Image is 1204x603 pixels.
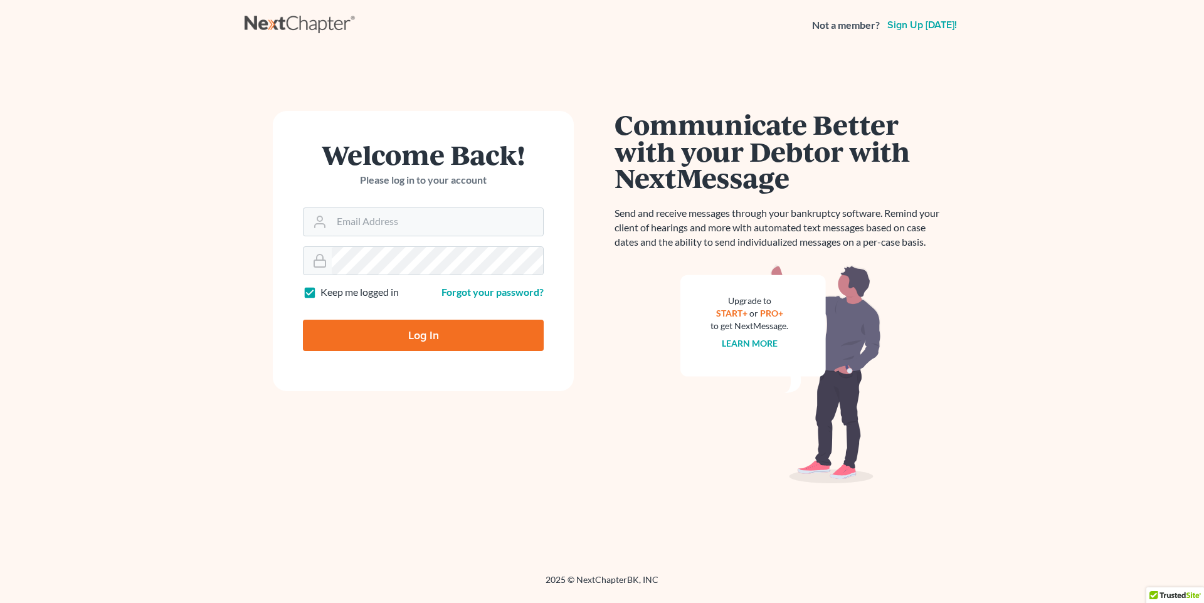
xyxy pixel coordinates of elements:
[615,206,947,249] p: Send and receive messages through your bankruptcy software. Remind your client of hearings and mo...
[303,141,544,168] h1: Welcome Back!
[320,285,399,300] label: Keep me logged in
[710,295,788,307] div: Upgrade to
[749,308,758,318] span: or
[722,338,778,349] a: Learn more
[303,320,544,351] input: Log In
[716,308,747,318] a: START+
[760,308,783,318] a: PRO+
[615,111,947,191] h1: Communicate Better with your Debtor with NextMessage
[885,20,959,30] a: Sign up [DATE]!
[680,265,881,484] img: nextmessage_bg-59042aed3d76b12b5cd301f8e5b87938c9018125f34e5fa2b7a6b67550977c72.svg
[441,286,544,298] a: Forgot your password?
[710,320,788,332] div: to get NextMessage.
[812,18,880,33] strong: Not a member?
[245,574,959,596] div: 2025 © NextChapterBK, INC
[303,173,544,187] p: Please log in to your account
[332,208,543,236] input: Email Address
